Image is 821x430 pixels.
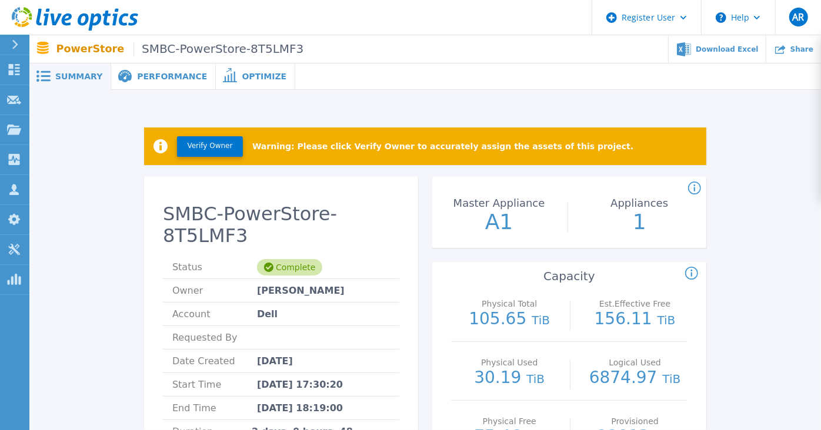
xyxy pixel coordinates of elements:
p: Provisioned [585,417,685,425]
p: Master Appliance [436,198,562,209]
span: Date Created [172,350,257,372]
span: Performance [137,72,207,80]
span: [DATE] 18:19:00 [257,397,343,419]
span: [DATE] [257,350,293,372]
span: TiB [658,313,676,327]
p: 156.11 [582,311,687,328]
span: Summary [55,72,102,80]
span: Optimize [242,72,286,80]
span: Dell [257,303,278,325]
span: Account [172,303,257,325]
span: Share [790,46,813,53]
span: End Time [172,397,257,419]
p: Appliances [576,198,702,209]
span: Download Excel [696,46,758,53]
span: Status [172,256,257,278]
p: Physical Total [460,300,559,308]
p: 6874.97 [582,369,687,387]
p: Physical Used [460,358,559,367]
p: A1 [433,211,565,233]
p: 105.65 [457,311,562,328]
h2: SMBC-PowerStore-8T5LMF3 [163,203,399,247]
span: [DATE] 17:30:20 [257,373,343,396]
p: Est.Effective Free [585,300,685,308]
p: 30.19 [457,369,562,387]
p: 1 [574,211,706,233]
span: [PERSON_NAME] [257,279,345,302]
p: PowerStore [56,42,304,56]
span: TiB [663,372,681,386]
span: TiB [526,372,545,386]
span: TiB [532,313,550,327]
span: Requested By [172,326,257,349]
span: SMBC-PowerStore-8T5LMF3 [134,42,303,56]
button: Verify Owner [177,136,243,157]
span: Start Time [172,373,257,396]
span: Owner [172,279,257,302]
p: Warning: Please click Verify Owner to accurately assign the assets of this project. [252,142,633,151]
p: Physical Free [460,417,559,425]
div: Complete [257,259,322,276]
p: Logical Used [585,358,685,367]
span: AR [792,12,804,22]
